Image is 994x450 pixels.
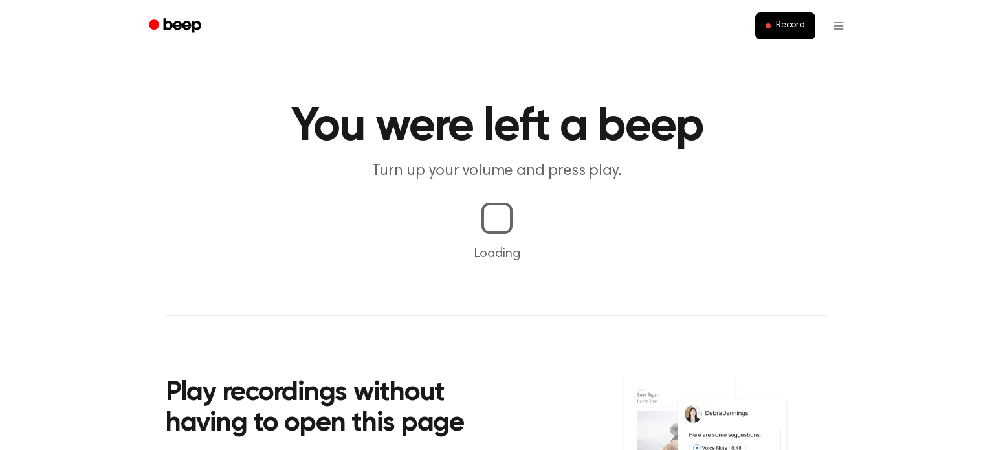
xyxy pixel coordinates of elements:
button: Open menu [823,10,854,41]
p: Turn up your volume and press play. [248,161,745,182]
span: Record [776,20,805,32]
p: Loading [16,244,978,264]
button: Record [755,12,815,39]
h2: Play recordings without having to open this page [166,378,514,440]
a: Beep [140,14,213,39]
h1: You were left a beep [166,104,828,150]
